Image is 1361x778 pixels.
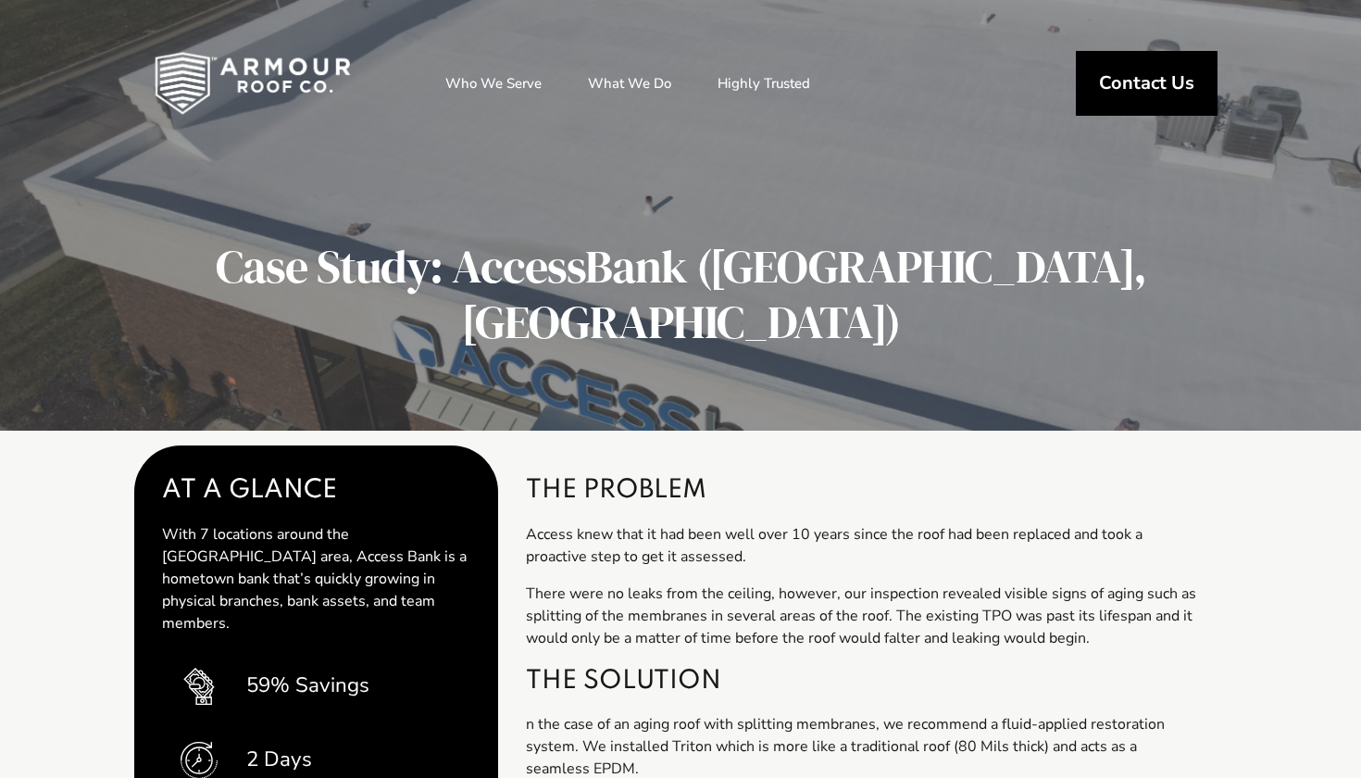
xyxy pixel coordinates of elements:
[125,37,381,130] img: Industrial and Commercial Roofing Company | Armour Roof Co.
[569,60,690,107] a: What We Do
[526,524,1142,567] span: Access knew that it had been well over 10 years since the roof had been replaced and took a proac...
[1099,74,1194,93] span: Contact Us
[699,60,829,107] a: Highly Trusted
[162,524,467,634] span: With 7 locations around the [GEOGRAPHIC_DATA] area, Access Bank is a hometown bank that’s quickly...
[526,664,1199,699] span: THE SOLUTION
[136,239,1225,355] h1: Case Study: AccessBank ([GEOGRAPHIC_DATA], [GEOGRAPHIC_DATA])
[162,473,470,508] span: AT A GLANCE
[1076,51,1217,116] a: Contact Us
[526,473,1199,508] span: THE PROBLEM
[236,748,312,772] span: 2 Days
[236,674,369,697] span: 59% Savings
[526,583,1196,648] span: There were no leaks from the ceiling, however, our inspection revealed visible signs of aging suc...
[427,60,560,107] a: Who We Serve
